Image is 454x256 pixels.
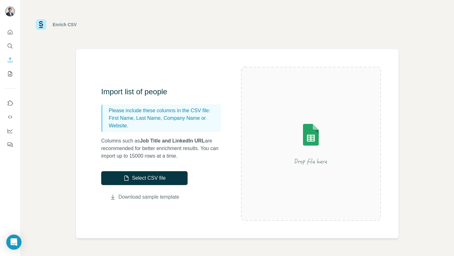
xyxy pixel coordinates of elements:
div: Enrich CSV [53,21,77,28]
img: Avatar [5,6,15,16]
button: Search [5,40,15,52]
img: Surfe Logo [36,19,46,30]
h3: Import list of people [101,87,227,97]
button: Dashboard [5,125,15,137]
button: Feedback [5,139,15,150]
button: Use Surfe on LinkedIn [5,97,15,109]
button: Enrich CSV [5,54,15,66]
p: First Name, Last Name, Company Name or Website. [109,114,218,130]
a: Download sample template [119,193,179,201]
button: My lists [5,68,15,79]
button: Use Surfe API [5,111,15,123]
button: Download sample template [101,193,188,201]
img: Surfe Illustration - Drop file here or select below [254,106,368,182]
button: Select CSV file [101,171,188,185]
p: Please include these columns in the CSV file: [109,107,218,114]
div: Open Intercom Messenger [6,235,21,250]
span: Job Title and LinkedIn URL [140,138,205,143]
p: Columns such as are recommended for better enrichment results. You can import up to 15000 rows at... [101,137,227,160]
button: Quick start [5,26,15,38]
